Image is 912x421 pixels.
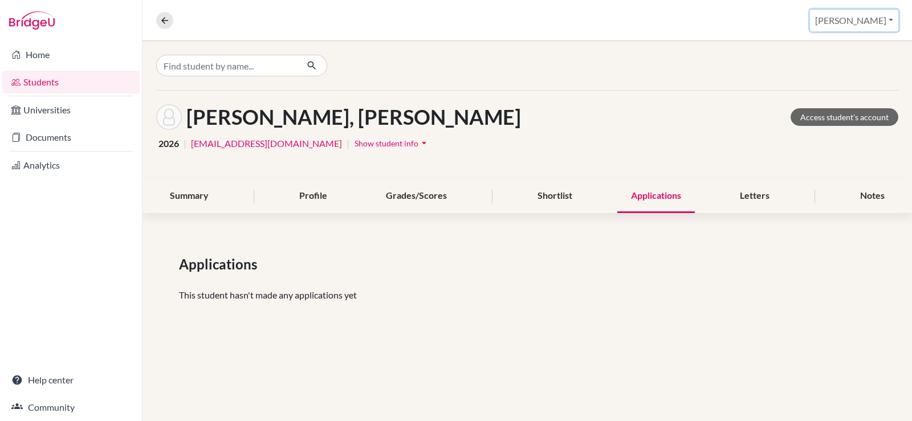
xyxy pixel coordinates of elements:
a: [EMAIL_ADDRESS][DOMAIN_NAME] [191,137,342,150]
a: Help center [2,369,140,391]
div: Letters [726,179,783,213]
span: Applications [179,254,262,275]
div: Grades/Scores [372,179,461,213]
div: Shortlist [524,179,586,213]
div: Notes [846,179,898,213]
a: Documents [2,126,140,149]
div: Applications [617,179,695,213]
a: Students [2,71,140,93]
button: Show student infoarrow_drop_down [354,134,430,152]
button: [PERSON_NAME] [810,10,898,31]
p: This student hasn't made any applications yet [179,288,876,302]
a: Home [2,43,140,66]
a: Analytics [2,154,140,177]
i: arrow_drop_down [418,137,430,149]
span: | [347,137,349,150]
div: Profile [286,179,341,213]
div: Summary [156,179,222,213]
img: Bridge-U [9,11,55,30]
span: 2026 [158,137,179,150]
a: Access student's account [791,108,898,126]
img: Zeynep Gülten KOYUNLU's avatar [156,104,182,130]
a: Community [2,396,140,419]
span: | [184,137,186,150]
input: Find student by name... [156,55,298,76]
a: Universities [2,99,140,121]
h1: [PERSON_NAME], [PERSON_NAME] [186,105,521,129]
span: Show student info [355,138,418,148]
